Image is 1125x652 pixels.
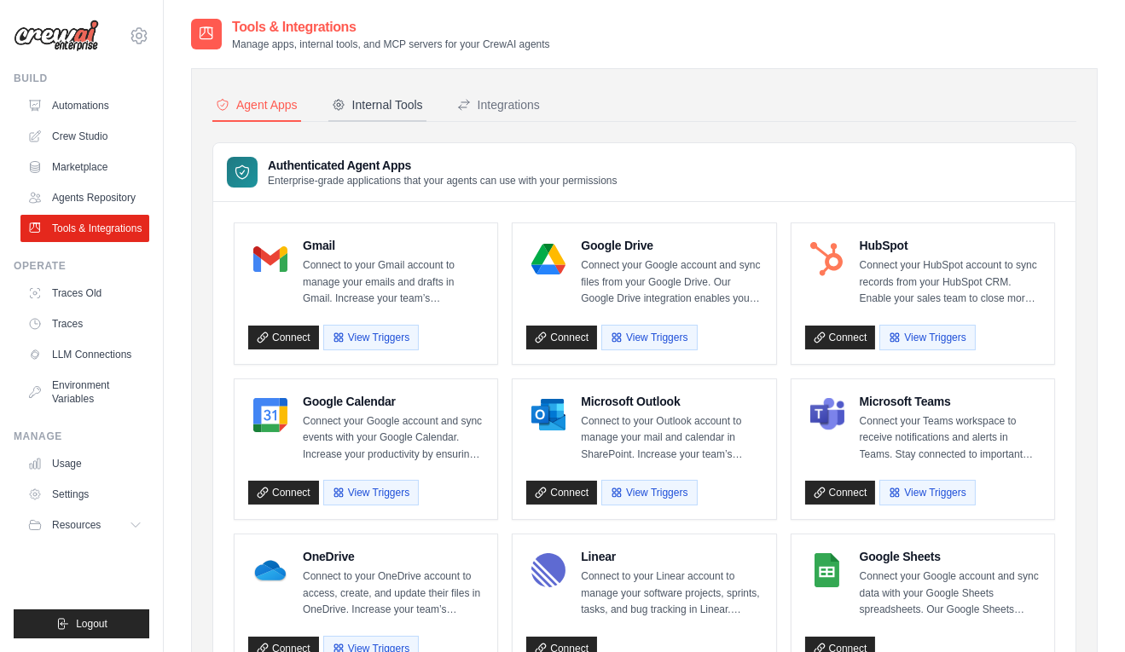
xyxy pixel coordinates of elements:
button: View Triggers [879,325,975,350]
button: Resources [20,511,149,539]
a: Connect [248,326,319,349]
div: Internal Tools [332,96,423,113]
a: Tools & Integrations [20,215,149,242]
a: Traces Old [20,280,149,307]
p: Manage apps, internal tools, and MCP servers for your CrewAI agents [232,38,550,51]
h2: Tools & Integrations [232,17,550,38]
h3: Authenticated Agent Apps [268,157,618,174]
button: View Triggers [323,325,419,350]
img: Logo [14,20,99,52]
p: Connect your Google account and sync files from your Google Drive. Our Google Drive integration e... [581,257,762,308]
a: Connect [526,481,597,505]
p: Enterprise-grade applications that your agents can use with your permissions [268,174,618,188]
h4: Microsoft Outlook [581,393,762,410]
a: Environment Variables [20,372,149,413]
div: Build [14,72,149,85]
h4: Google Sheets [860,548,1041,565]
img: OneDrive Logo [253,553,287,587]
button: Internal Tools [328,89,426,122]
img: HubSpot Logo [810,242,844,276]
p: Connect your Google account and sync events with your Google Calendar. Increase your productivity... [303,413,484,464]
h4: OneDrive [303,548,484,565]
img: Microsoft Outlook Logo [531,398,565,432]
img: Linear Logo [531,553,565,587]
div: Operate [14,259,149,273]
h4: Linear [581,548,762,565]
button: View Triggers [601,480,697,505]
a: Automations [20,92,149,119]
a: Usage [20,450,149,477]
p: Connect your HubSpot account to sync records from your HubSpot CRM. Enable your sales team to clo... [860,257,1041,308]
button: Agent Apps [212,89,301,122]
button: View Triggers [879,480,975,505]
a: Agents Repository [20,184,149,211]
a: Connect [805,326,876,349]
a: Connect [248,481,319,505]
button: Logout [14,609,149,638]
h4: HubSpot [860,237,1041,254]
div: Agent Apps [216,96,298,113]
h4: Google Calendar [303,393,484,410]
p: Connect your Teams workspace to receive notifications and alerts in Teams. Stay connected to impo... [860,413,1041,464]
a: Settings [20,481,149,508]
div: Manage [14,430,149,443]
h4: Microsoft Teams [860,393,1041,410]
a: Connect [526,326,597,349]
img: Google Sheets Logo [810,553,844,587]
p: Connect to your Linear account to manage your software projects, sprints, tasks, and bug tracking... [581,568,762,619]
span: Resources [52,518,101,532]
img: Gmail Logo [253,242,287,276]
h4: Gmail [303,237,484,254]
div: Integrations [457,96,540,113]
button: Integrations [454,89,543,122]
p: Connect to your OneDrive account to access, create, and update their files in OneDrive. Increase ... [303,568,484,619]
img: Google Drive Logo [531,242,565,276]
img: Google Calendar Logo [253,398,287,432]
button: View Triggers [601,325,697,350]
a: LLM Connections [20,341,149,368]
a: Crew Studio [20,123,149,150]
a: Connect [805,481,876,505]
p: Connect to your Outlook account to manage your mail and calendar in SharePoint. Increase your tea... [581,413,762,464]
button: View Triggers [323,480,419,505]
a: Marketplace [20,153,149,181]
p: Connect to your Gmail account to manage your emails and drafts in Gmail. Increase your team’s pro... [303,257,484,308]
a: Traces [20,310,149,338]
h4: Google Drive [581,237,762,254]
p: Connect your Google account and sync data with your Google Sheets spreadsheets. Our Google Sheets... [860,568,1041,619]
span: Logout [76,617,107,631]
img: Microsoft Teams Logo [810,398,844,432]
